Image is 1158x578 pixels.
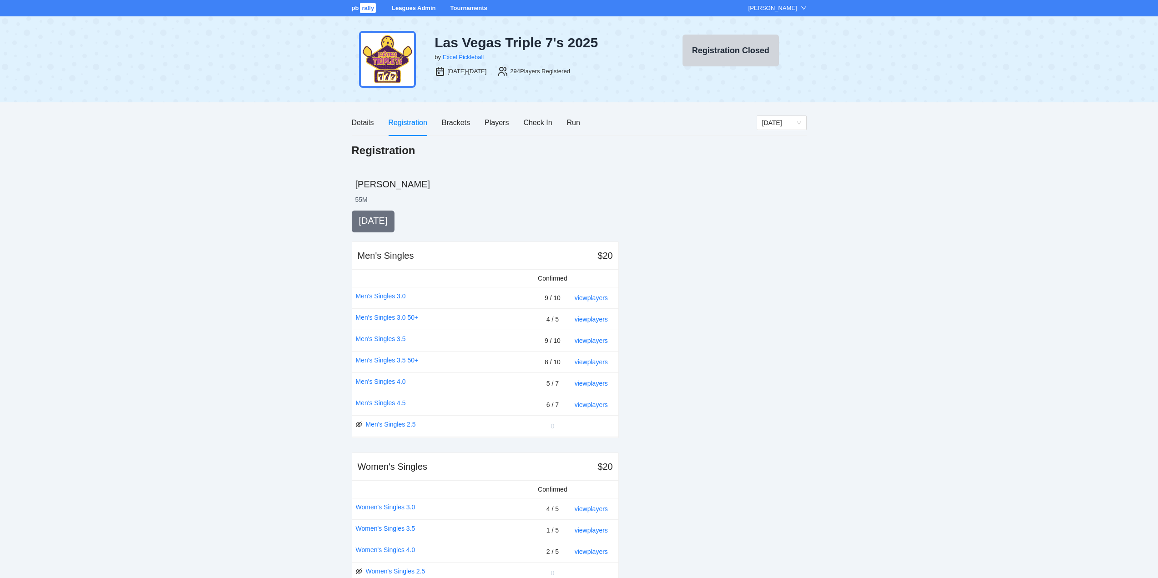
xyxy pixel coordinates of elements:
[388,117,427,128] div: Registration
[442,117,470,128] div: Brackets
[356,421,362,427] span: eye-invisible
[534,330,571,351] td: 9 / 10
[575,337,608,344] a: view players
[534,351,571,372] td: 8 / 10
[534,519,571,541] td: 1 / 5
[523,117,552,128] div: Check In
[801,5,807,11] span: down
[551,422,554,430] span: 0
[450,5,487,11] a: Tournaments
[366,419,416,429] a: Men's Singles 2.5
[358,460,428,473] div: Women's Singles
[356,334,406,344] a: Men's Singles 3.5
[356,523,415,533] a: Women's Singles 3.5
[359,31,416,88] img: tiple-sevens-24.png
[356,355,419,365] a: Men's Singles 3.5 50+
[485,117,509,128] div: Players
[567,117,580,128] div: Run
[366,566,425,576] a: Women's Singles 2.5
[575,401,608,408] a: view players
[575,380,608,387] a: view players
[534,270,571,287] td: Confirmed
[360,3,376,13] span: rally
[597,460,612,473] div: $20
[447,67,486,76] div: [DATE]-[DATE]
[355,195,368,204] li: 55 M
[748,4,797,13] div: [PERSON_NAME]
[352,5,378,11] a: pbrally
[358,249,414,262] div: Men's Singles
[355,178,807,191] h2: [PERSON_NAME]
[683,35,779,66] button: Registration Closed
[352,143,415,158] h1: Registration
[356,291,406,301] a: Men's Singles 3.0
[762,116,801,130] span: Friday
[534,287,571,308] td: 9 / 10
[352,5,359,11] span: pb
[575,316,608,323] a: view players
[534,498,571,519] td: 4 / 5
[575,505,608,513] a: view players
[356,502,415,512] a: Women's Singles 3.0
[534,308,571,330] td: 4 / 5
[359,216,388,226] span: [DATE]
[356,545,415,555] a: Women's Singles 4.0
[356,398,406,408] a: Men's Singles 4.5
[352,117,374,128] div: Details
[534,394,571,415] td: 6 / 7
[575,294,608,302] a: view players
[356,568,362,574] span: eye-invisible
[597,249,612,262] div: $20
[534,541,571,562] td: 2 / 5
[392,5,435,11] a: Leagues Admin
[551,569,554,577] span: 0
[534,481,571,498] td: Confirmed
[575,358,608,366] a: view players
[435,53,441,62] div: by
[510,67,570,76] div: 294 Players Registered
[575,548,608,555] a: view players
[443,54,484,60] a: Excel Pickleball
[435,35,647,51] div: Las Vegas Triple 7's 2025
[356,312,419,322] a: Men's Singles 3.0 50+
[575,527,608,534] a: view players
[356,377,406,387] a: Men's Singles 4.0
[534,372,571,394] td: 5 / 7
